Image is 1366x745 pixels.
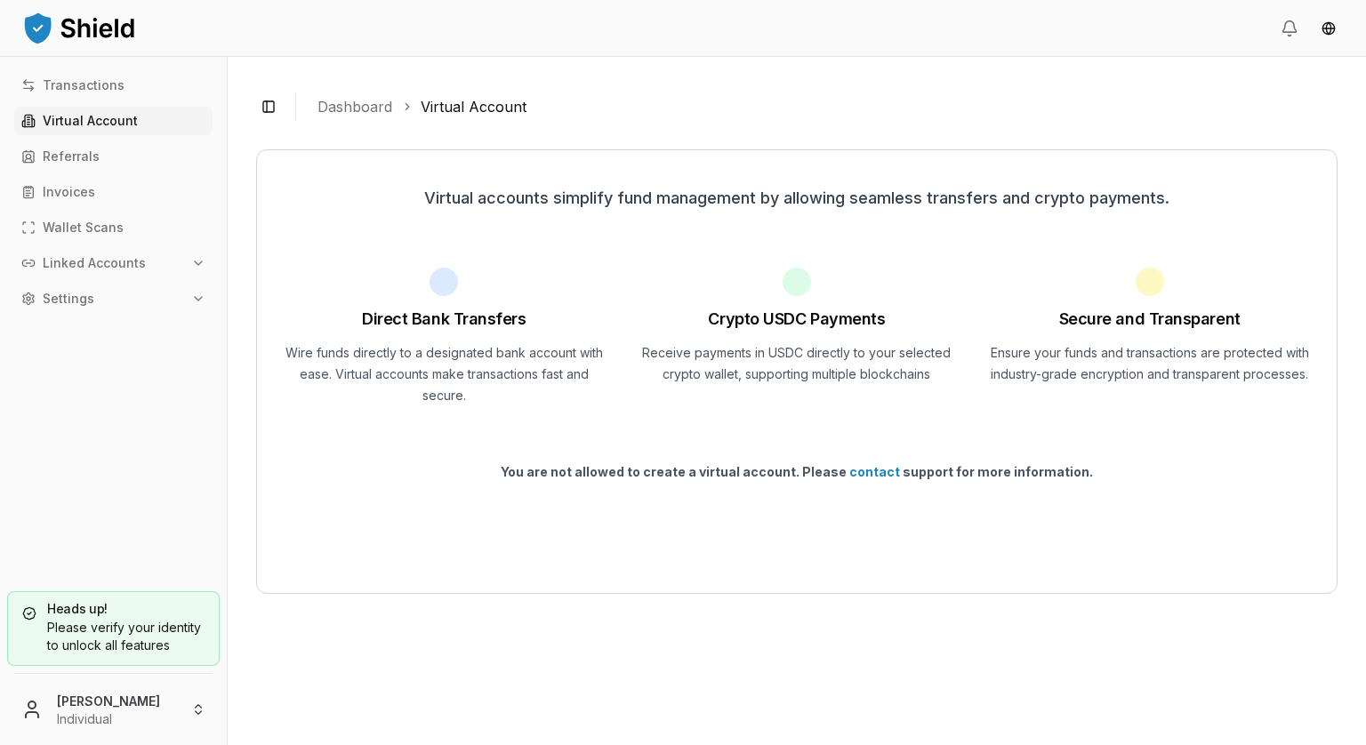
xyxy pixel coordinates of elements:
[22,619,205,654] div: Please verify your identity to unlock all features
[900,464,1093,479] span: support for more information.
[14,71,213,100] a: Transactions
[43,257,146,269] p: Linked Accounts
[22,603,205,615] h5: Heads up!
[501,464,849,479] span: You are not allowed to create a virtual account. Please
[421,96,526,117] a: Virtual Account
[14,284,213,313] button: Settings
[278,186,1315,211] p: Virtual accounts simplify fund management by allowing seamless transfers and crypto payments.
[57,710,177,728] p: Individual
[362,307,526,332] h1: Direct Bank Transfers
[317,96,1323,117] nav: breadcrumb
[43,221,124,234] p: Wallet Scans
[14,142,213,171] a: Referrals
[278,342,610,406] p: Wire funds directly to a designated bank account with ease. Virtual accounts make transactions fa...
[849,464,900,479] a: contact
[14,249,213,277] button: Linked Accounts
[43,79,125,92] p: Transactions
[631,342,963,385] p: Receive payments in USDC directly to your selected crypto wallet, supporting multiple blockchains
[317,96,392,117] a: Dashboard
[43,186,95,198] p: Invoices
[43,292,94,305] p: Settings
[7,591,220,666] a: Heads up!Please verify your identity to unlock all features
[43,150,100,163] p: Referrals
[984,342,1315,385] p: Ensure your funds and transactions are protected with industry-grade encryption and transparent p...
[21,10,137,45] img: ShieldPay Logo
[43,115,138,127] p: Virtual Account
[14,213,213,242] a: Wallet Scans
[14,107,213,135] a: Virtual Account
[708,307,885,332] h1: Crypto USDC Payments
[1059,307,1241,332] h1: Secure and Transparent
[7,681,220,738] button: [PERSON_NAME]Individual
[14,178,213,206] a: Invoices
[57,692,177,710] p: [PERSON_NAME]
